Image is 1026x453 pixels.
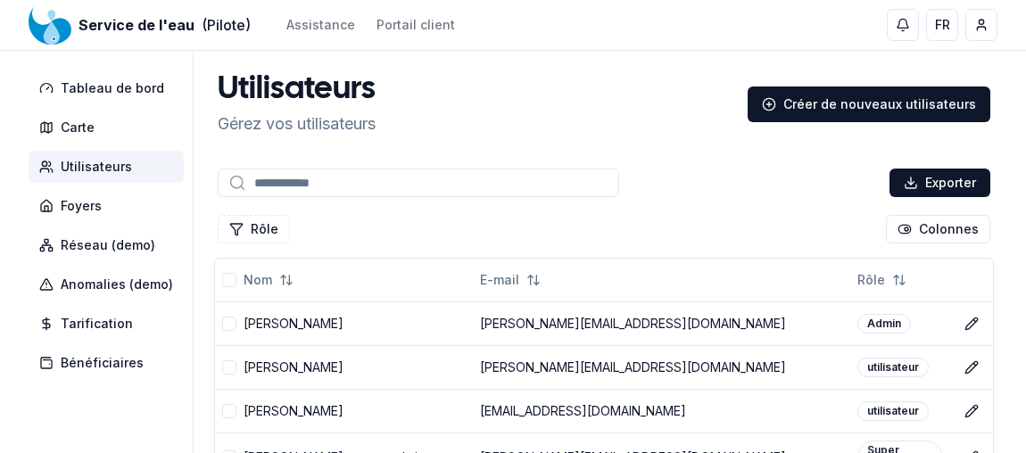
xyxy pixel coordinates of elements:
span: Bénéficiaires [61,354,144,372]
span: Service de l'eau [79,14,194,36]
a: Créer de nouveaux utilisateurs [748,86,990,122]
span: FR [935,16,950,34]
td: [PERSON_NAME] [236,301,473,345]
a: Portail client [376,16,455,34]
div: Admin [857,314,911,334]
div: utilisateur [857,358,929,377]
img: Service de l'eau Logo [29,4,71,46]
a: Tableau de bord [29,72,191,104]
a: Bénéficiaires [29,347,191,379]
a: Assistance [286,16,355,34]
span: Réseau (demo) [61,236,155,254]
a: Anomalies (demo) [29,268,191,301]
td: [PERSON_NAME] [236,389,473,432]
span: Tarification [61,315,133,333]
a: Carte [29,111,191,144]
h1: Utilisateurs [218,72,376,108]
button: Not sorted. Click to sort ascending. [233,266,304,294]
span: Tableau de bord [61,79,164,97]
a: Réseau (demo) [29,229,191,261]
td: [PERSON_NAME][EMAIL_ADDRESS][DOMAIN_NAME] [473,301,850,345]
span: Nom [244,271,272,289]
a: Utilisateurs [29,151,191,183]
button: Exporter [889,169,990,197]
button: Cocher les colonnes [886,215,990,243]
a: Foyers [29,190,191,222]
button: Sélectionner la ligne [222,360,236,375]
button: Not sorted. Click to sort ascending. [847,266,917,294]
button: Not sorted. Click to sort ascending. [469,266,551,294]
span: Foyers [61,197,102,215]
button: FR [926,9,958,41]
span: Anomalies (demo) [61,276,173,293]
a: Tarification [29,308,191,340]
div: utilisateur [857,401,929,421]
td: [PERSON_NAME] [236,345,473,389]
span: Rôle [857,271,885,289]
button: Filtrer les lignes [218,215,290,243]
button: Sélectionner la ligne [222,317,236,331]
button: Sélectionner la ligne [222,404,236,418]
p: Gérez vos utilisateurs [218,111,376,136]
span: E-mail [480,271,519,289]
td: [EMAIL_ADDRESS][DOMAIN_NAME] [473,389,850,432]
a: Service de l'eau(Pilote) [29,14,251,36]
button: Tout sélectionner [222,273,236,287]
span: Utilisateurs [61,158,132,176]
td: [PERSON_NAME][EMAIL_ADDRESS][DOMAIN_NAME] [473,345,850,389]
span: (Pilote) [202,14,251,36]
span: Carte [61,119,95,136]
